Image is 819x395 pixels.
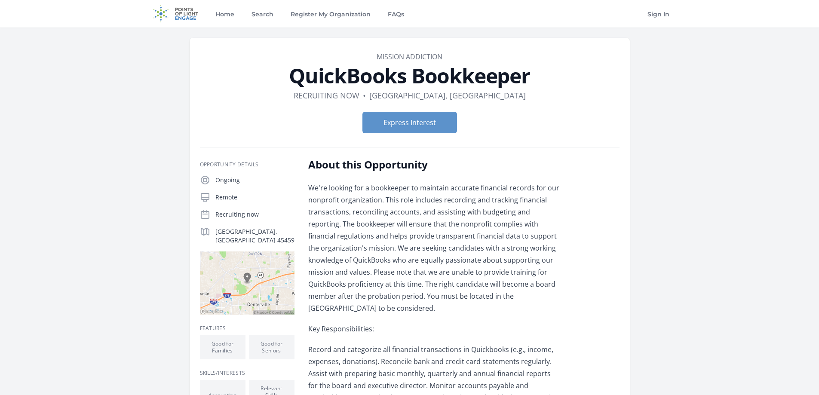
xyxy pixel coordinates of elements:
[200,335,245,359] li: Good for Families
[249,335,294,359] li: Good for Seniors
[200,370,294,377] h3: Skills/Interests
[308,182,560,314] p: We're looking for a bookkeeper to maintain accurate financial records for our nonprofit organizat...
[200,251,294,315] img: Map
[200,325,294,332] h3: Features
[362,112,457,133] button: Express Interest
[215,210,294,219] p: Recruiting now
[294,89,359,101] dd: Recruiting now
[377,52,442,61] a: Mission Addiction
[200,65,620,86] h1: QuickBooks Bookkeeper
[200,161,294,168] h3: Opportunity Details
[215,176,294,184] p: Ongoing
[363,89,366,101] div: •
[308,158,560,171] h2: About this Opportunity
[308,323,560,335] p: Key Responsibilities:
[369,89,526,101] dd: [GEOGRAPHIC_DATA], [GEOGRAPHIC_DATA]
[215,193,294,202] p: Remote
[215,227,294,245] p: [GEOGRAPHIC_DATA], [GEOGRAPHIC_DATA] 45459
